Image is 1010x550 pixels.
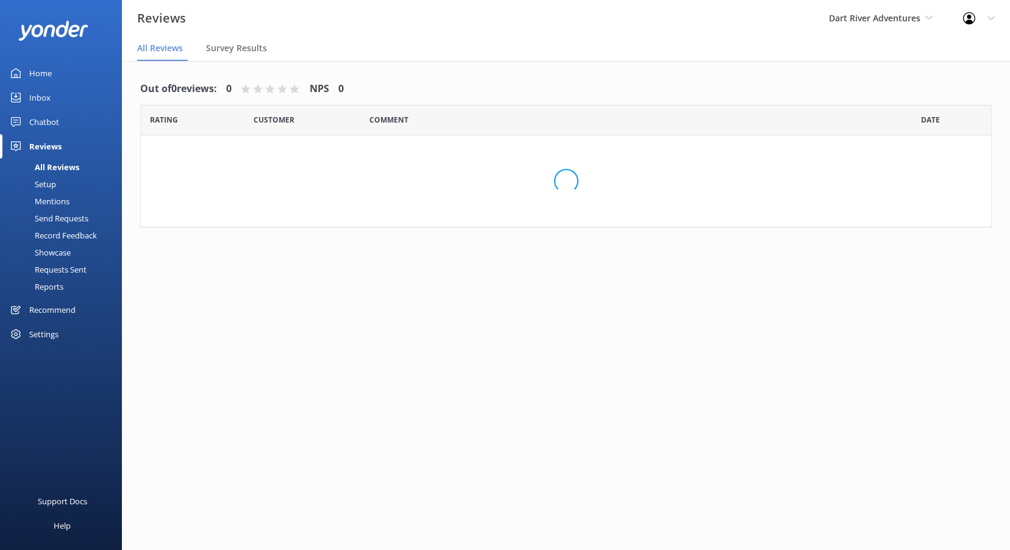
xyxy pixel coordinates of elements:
h4: 0 [338,81,344,97]
h4: NPS [310,81,329,97]
h4: 0 [226,81,232,97]
span: Dart River Adventures [829,12,920,24]
div: Showcase [7,244,71,261]
div: Mentions [7,193,69,210]
div: Reviews [29,134,62,159]
span: Date [254,114,294,126]
div: Reports [7,278,63,295]
h4: Out of 0 reviews: [140,81,217,97]
div: Home [29,61,52,85]
span: All Reviews [137,42,183,54]
div: Recommend [29,298,76,322]
div: Chatbot [29,110,59,134]
a: Showcase [7,244,122,261]
a: Record Feedback [7,227,122,244]
div: Send Requests [7,210,88,227]
div: Help [54,513,71,538]
a: Requests Sent [7,261,122,278]
span: Date [921,114,940,126]
img: yonder-white-logo.png [18,21,88,41]
a: Mentions [7,193,122,210]
div: Requests Sent [7,261,87,278]
span: Question [369,114,408,126]
a: Send Requests [7,210,122,227]
div: Inbox [29,85,51,110]
a: Setup [7,176,122,193]
h3: Reviews [137,9,186,28]
div: All Reviews [7,159,79,176]
a: All Reviews [7,159,122,176]
div: Record Feedback [7,227,97,244]
div: Settings [29,322,59,346]
span: Date [150,114,178,126]
div: Support Docs [38,489,87,513]
a: Reports [7,278,122,295]
div: Setup [7,176,56,193]
span: Survey Results [206,42,267,54]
